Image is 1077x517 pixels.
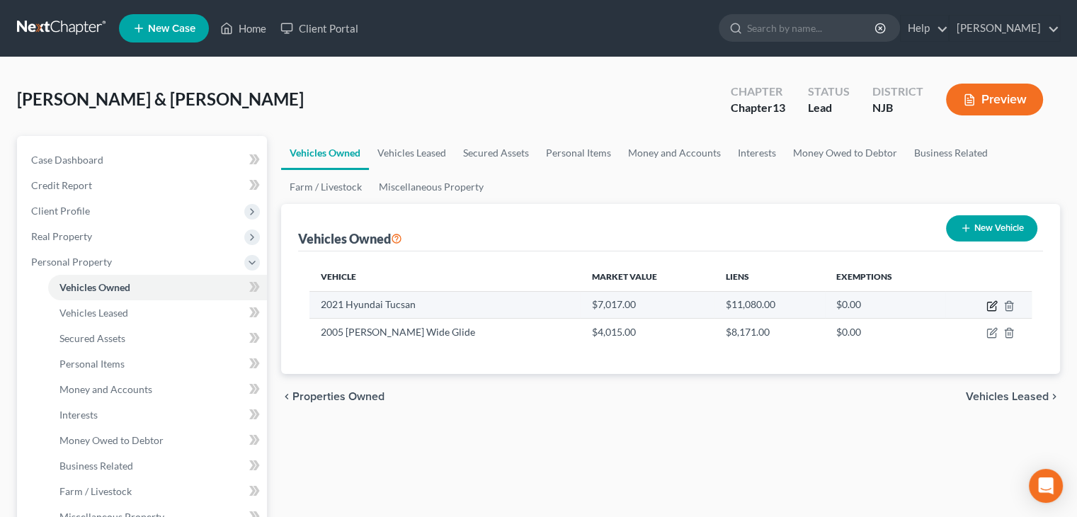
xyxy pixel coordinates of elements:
[59,307,128,319] span: Vehicles Leased
[48,275,267,300] a: Vehicles Owned
[825,319,945,346] td: $0.00
[620,136,729,170] a: Money and Accounts
[872,84,923,100] div: District
[872,100,923,116] div: NJB
[292,391,384,402] span: Properties Owned
[59,434,164,446] span: Money Owed to Debtor
[1029,469,1063,503] div: Open Intercom Messenger
[59,281,130,293] span: Vehicles Owned
[966,391,1049,402] span: Vehicles Leased
[48,479,267,504] a: Farm / Livestock
[59,485,132,497] span: Farm / Livestock
[59,332,125,344] span: Secured Assets
[281,136,369,170] a: Vehicles Owned
[825,291,945,318] td: $0.00
[714,319,825,346] td: $8,171.00
[906,136,996,170] a: Business Related
[48,402,267,428] a: Interests
[59,358,125,370] span: Personal Items
[48,377,267,402] a: Money and Accounts
[309,291,580,318] td: 2021 Hyundai Tucsan
[773,101,785,114] span: 13
[808,100,850,116] div: Lead
[825,263,945,291] th: Exemptions
[20,147,267,173] a: Case Dashboard
[580,319,714,346] td: $4,015.00
[808,84,850,100] div: Status
[580,263,714,291] th: Market Value
[48,326,267,351] a: Secured Assets
[731,84,785,100] div: Chapter
[946,84,1043,115] button: Preview
[148,23,195,34] span: New Case
[901,16,948,41] a: Help
[31,154,103,166] span: Case Dashboard
[213,16,273,41] a: Home
[966,391,1060,402] button: Vehicles Leased chevron_right
[455,136,537,170] a: Secured Assets
[31,230,92,242] span: Real Property
[747,15,877,41] input: Search by name...
[950,16,1059,41] a: [PERSON_NAME]
[31,179,92,191] span: Credit Report
[281,391,384,402] button: chevron_left Properties Owned
[580,291,714,318] td: $7,017.00
[281,170,370,204] a: Farm / Livestock
[59,383,152,395] span: Money and Accounts
[48,300,267,326] a: Vehicles Leased
[31,205,90,217] span: Client Profile
[370,170,492,204] a: Miscellaneous Property
[17,89,304,109] span: [PERSON_NAME] & [PERSON_NAME]
[48,428,267,453] a: Money Owed to Debtor
[309,263,580,291] th: Vehicle
[369,136,455,170] a: Vehicles Leased
[20,173,267,198] a: Credit Report
[298,230,402,247] div: Vehicles Owned
[59,460,133,472] span: Business Related
[273,16,365,41] a: Client Portal
[59,409,98,421] span: Interests
[48,351,267,377] a: Personal Items
[537,136,620,170] a: Personal Items
[731,100,785,116] div: Chapter
[31,256,112,268] span: Personal Property
[281,391,292,402] i: chevron_left
[48,453,267,479] a: Business Related
[714,291,825,318] td: $11,080.00
[714,263,825,291] th: Liens
[1049,391,1060,402] i: chevron_right
[309,319,580,346] td: 2005 [PERSON_NAME] Wide Glide
[785,136,906,170] a: Money Owed to Debtor
[729,136,785,170] a: Interests
[946,215,1037,242] button: New Vehicle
